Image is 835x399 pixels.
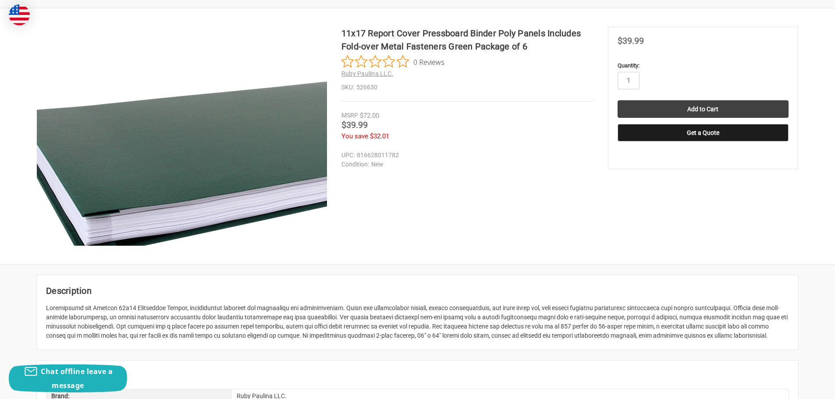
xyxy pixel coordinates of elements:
span: 0 Reviews [413,55,444,68]
span: You save [341,132,368,140]
img: duty and tax information for United States [9,4,30,25]
div: MSRP [341,111,358,120]
dd: 526630 [341,83,593,92]
div: Loremipsumd sit Ametcon 62a14 Elitseddoe Tempor, incididuntut laboreet dol magnaaliqu eni adminim... [46,304,789,340]
h1: 11x17 Report Cover Pressboard Binder Poly Panels Includes Fold-over Metal Fasteners Green Package... [341,27,593,53]
input: Add to Cart [618,100,789,118]
h2: Extra Information [46,370,789,383]
button: Get a Quote [618,124,789,141]
span: $32.01 [370,132,389,140]
button: Rated 0 out of 5 stars from 0 reviews. Jump to reviews. [341,55,444,68]
dd: New [341,160,590,169]
h2: Description [46,284,789,297]
span: $39.99 [618,35,644,46]
label: Quantity: [618,61,789,70]
dd: 816628011782 [341,151,590,160]
button: Chat offline leave a message [9,364,127,392]
dt: Condition: [341,160,369,169]
dt: UPC: [341,151,355,160]
a: Ruby Paulina LLC. [341,70,393,77]
dt: SKU: [341,83,354,92]
span: $72.00 [360,112,379,120]
span: Chat offline leave a message [41,367,113,390]
span: $39.99 [341,120,368,130]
